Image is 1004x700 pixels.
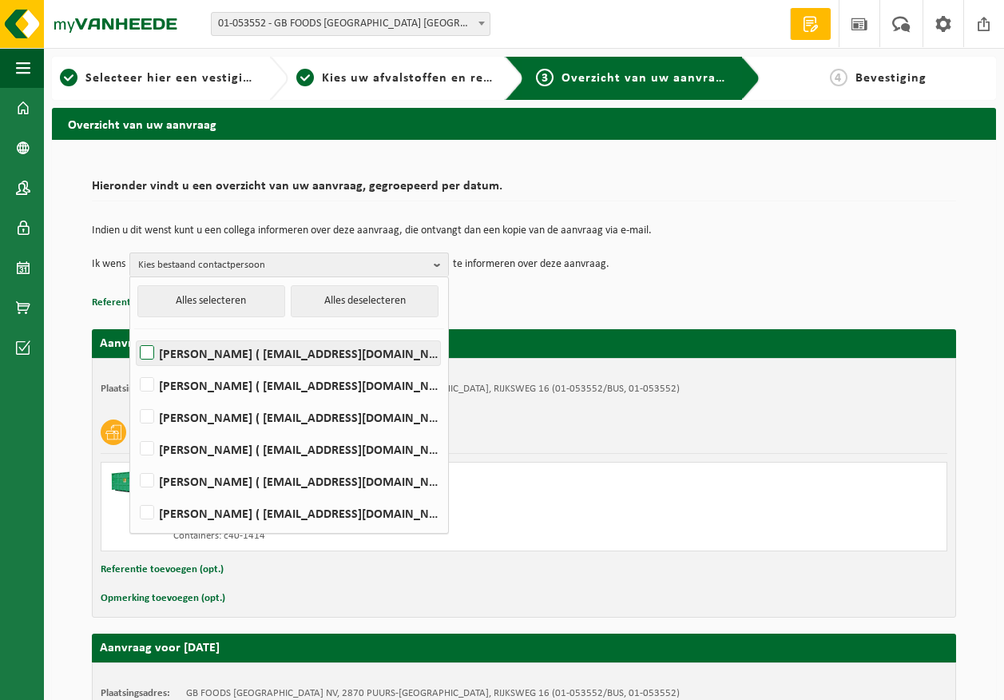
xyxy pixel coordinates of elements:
a: 1Selecteer hier een vestiging [60,69,256,88]
span: Bevestiging [855,72,927,85]
div: Containers: c40-1414 [173,530,588,543]
a: 2Kies uw afvalstoffen en recipiënten [296,69,493,88]
span: Kies bestaand contactpersoon [138,253,427,277]
span: Overzicht van uw aanvraag [562,72,730,85]
label: [PERSON_NAME] ( [EMAIL_ADDRESS][DOMAIN_NAME] ) [137,437,440,461]
h2: Hieronder vindt u een overzicht van uw aanvraag, gegroepeerd per datum. [92,180,956,201]
span: 4 [830,69,847,86]
button: Kies bestaand contactpersoon [129,253,449,276]
p: Ik wens [92,253,125,276]
strong: Plaatsingsadres: [101,384,170,394]
span: 01-053552 - GB FOODS BELGIUM NV - PUURS-SINT-AMANDS [212,13,490,35]
label: [PERSON_NAME] ( [EMAIL_ADDRESS][DOMAIN_NAME] ) [137,373,440,397]
span: Selecteer hier een vestiging [85,72,258,85]
label: [PERSON_NAME] ( [EMAIL_ADDRESS][DOMAIN_NAME] ) [137,469,440,493]
span: 1 [60,69,77,86]
h2: Overzicht van uw aanvraag [52,108,996,139]
button: Alles selecteren [137,285,285,317]
span: Kies uw afvalstoffen en recipiënten [322,72,542,85]
label: [PERSON_NAME] ( [EMAIL_ADDRESS][DOMAIN_NAME] ) [137,405,440,429]
button: Referentie toevoegen (opt.) [92,292,215,313]
button: Alles deselecteren [291,285,439,317]
p: te informeren over deze aanvraag. [453,253,609,276]
button: Opmerking toevoegen (opt.) [101,588,225,609]
span: 01-053552 - GB FOODS BELGIUM NV - PUURS-SINT-AMANDS [211,12,490,36]
strong: Aanvraag voor [DATE] [100,337,220,350]
span: 2 [296,69,314,86]
p: Indien u dit wenst kunt u een collega informeren over deze aanvraag, die ontvangt dan een kopie v... [92,225,956,237]
button: Referentie toevoegen (opt.) [101,559,224,580]
strong: Plaatsingsadres: [101,688,170,698]
img: HK-XC-40-GN-00.png [109,471,157,495]
label: [PERSON_NAME] ( [EMAIL_ADDRESS][DOMAIN_NAME] ) [137,341,440,365]
td: GB FOODS [GEOGRAPHIC_DATA] NV, 2870 PUURS-[GEOGRAPHIC_DATA], RIJKSWEG 16 (01-053552/BUS, 01-053552) [186,687,680,700]
strong: Aanvraag voor [DATE] [100,642,220,654]
label: [PERSON_NAME] ( [EMAIL_ADDRESS][DOMAIN_NAME] ) [137,501,440,525]
span: 3 [536,69,554,86]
